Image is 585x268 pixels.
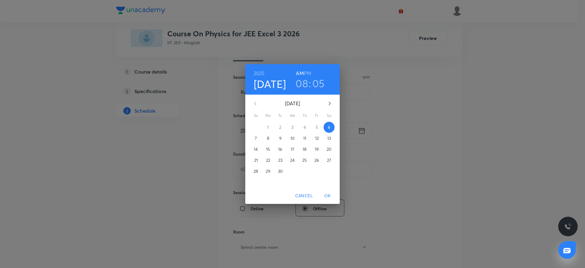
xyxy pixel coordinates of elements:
[299,133,310,144] button: 11
[278,168,283,174] p: 30
[296,77,308,90] button: 08
[263,133,274,144] button: 8
[312,77,325,90] button: 05
[295,192,313,200] span: Cancel
[250,166,261,177] button: 28
[279,135,282,141] p: 9
[324,144,335,155] button: 20
[275,144,286,155] button: 16
[266,157,270,163] p: 22
[302,157,307,163] p: 25
[299,144,310,155] button: 18
[314,157,319,163] p: 26
[315,135,319,141] p: 12
[253,168,258,174] p: 28
[304,69,311,78] button: PM
[324,113,335,119] span: Sa
[266,146,270,152] p: 15
[290,135,295,141] p: 10
[287,133,298,144] button: 10
[275,133,286,144] button: 9
[287,144,298,155] button: 17
[266,168,270,174] p: 29
[327,135,331,141] p: 13
[275,155,286,166] button: 23
[303,146,307,152] p: 18
[263,155,274,166] button: 22
[254,78,286,90] button: [DATE]
[293,190,315,201] button: Cancel
[254,69,265,78] button: 2025
[318,190,337,201] button: OK
[327,146,331,152] p: 20
[324,122,335,133] button: 6
[254,146,258,152] p: 14
[263,100,322,107] p: [DATE]
[311,133,322,144] button: 12
[250,113,261,119] span: Su
[296,69,303,78] button: AM
[263,166,274,177] button: 29
[287,155,298,166] button: 24
[255,135,257,141] p: 7
[287,113,298,119] span: We
[327,157,331,163] p: 27
[320,192,335,200] span: OK
[315,146,319,152] p: 19
[299,155,310,166] button: 25
[275,113,286,119] span: Tu
[250,144,261,155] button: 14
[263,113,274,119] span: Mo
[250,133,261,144] button: 7
[324,155,335,166] button: 27
[311,144,322,155] button: 19
[275,166,286,177] button: 30
[311,113,322,119] span: Fr
[324,133,335,144] button: 13
[278,146,282,152] p: 16
[328,124,330,130] p: 6
[267,135,269,141] p: 8
[254,157,258,163] p: 21
[291,146,294,152] p: 17
[299,113,310,119] span: Th
[309,77,311,90] h3: :
[250,155,261,166] button: 21
[311,155,322,166] button: 26
[263,144,274,155] button: 15
[303,135,306,141] p: 11
[290,157,295,163] p: 24
[278,157,282,163] p: 23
